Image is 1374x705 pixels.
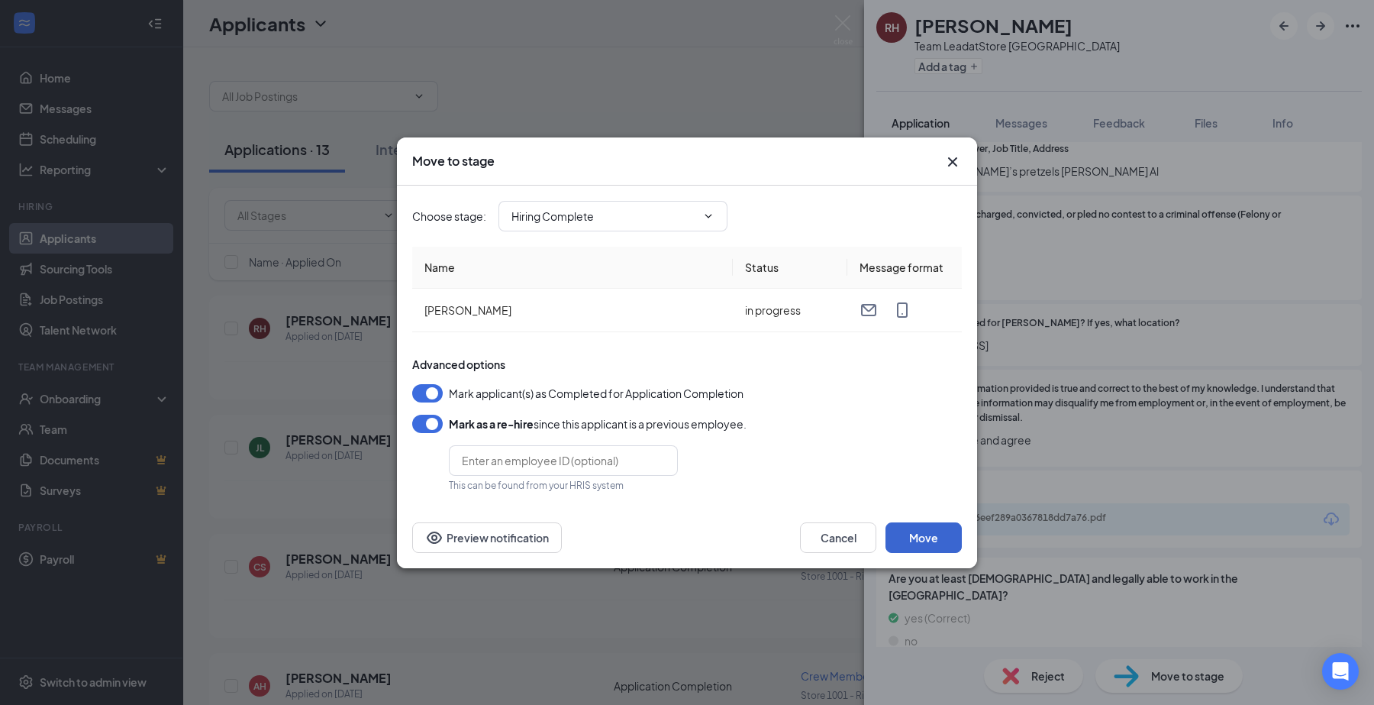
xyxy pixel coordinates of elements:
[449,384,743,403] span: Mark applicant(s) as Completed for Application Completion
[860,301,878,319] svg: Email
[412,357,962,372] div: Advanced options
[847,247,962,289] th: Message format
[733,247,847,289] th: Status
[412,247,733,289] th: Name
[412,522,562,553] button: Preview notificationEye
[943,153,962,171] svg: Cross
[1322,653,1359,690] div: Open Intercom Messenger
[449,445,678,476] input: Enter an employee ID (optional)
[424,303,511,317] span: [PERSON_NAME]
[885,522,962,553] button: Move
[425,529,443,547] svg: Eye
[733,289,847,332] td: in progress
[943,153,962,171] button: Close
[412,153,495,170] h3: Move to stage
[412,208,486,225] span: Choose stage :
[893,301,911,319] svg: MobileSms
[702,210,714,222] svg: ChevronDown
[449,479,678,492] div: This can be found from your HRIS system
[449,415,747,433] div: since this applicant is a previous employee.
[449,417,534,431] b: Mark as a re-hire
[800,522,876,553] button: Cancel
